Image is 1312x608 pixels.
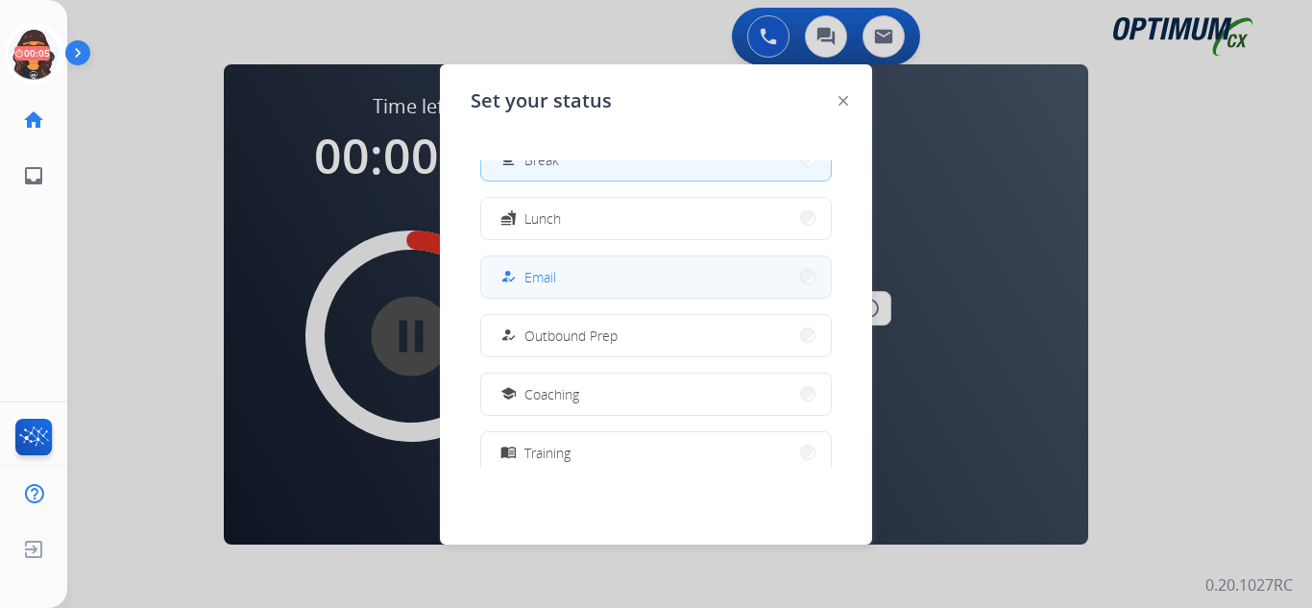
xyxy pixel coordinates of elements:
[500,269,517,285] mat-icon: how_to_reg
[481,432,831,474] button: Training
[22,109,45,132] mat-icon: home
[500,386,517,402] mat-icon: school
[481,315,831,356] button: Outbound Prep
[524,208,561,229] span: Lunch
[524,384,579,404] span: Coaching
[524,150,559,170] span: Break
[524,443,571,463] span: Training
[481,374,831,415] button: Coaching
[838,96,848,106] img: close-button
[481,198,831,239] button: Lunch
[481,139,831,181] button: Break
[22,164,45,187] mat-icon: inbox
[500,445,517,461] mat-icon: menu_book
[524,267,556,287] span: Email
[500,210,517,227] mat-icon: fastfood
[471,87,612,114] span: Set your status
[481,256,831,298] button: Email
[500,152,517,168] mat-icon: free_breakfast
[524,326,618,346] span: Outbound Prep
[1205,573,1293,596] p: 0.20.1027RC
[500,328,517,344] mat-icon: how_to_reg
